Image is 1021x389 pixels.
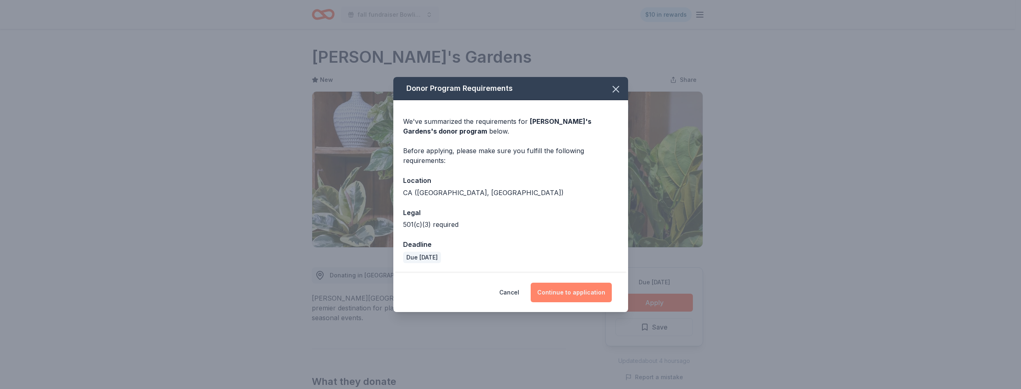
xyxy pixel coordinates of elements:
div: We've summarized the requirements for below. [403,116,618,136]
div: CA ([GEOGRAPHIC_DATA], [GEOGRAPHIC_DATA]) [403,188,618,198]
div: Location [403,175,618,186]
div: Donor Program Requirements [393,77,628,100]
div: Legal [403,207,618,218]
button: Cancel [499,283,519,302]
div: Due [DATE] [403,252,441,263]
button: Continue to application [531,283,612,302]
div: 501(c)(3) required [403,220,618,229]
div: Before applying, please make sure you fulfill the following requirements: [403,146,618,165]
div: Deadline [403,239,618,250]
